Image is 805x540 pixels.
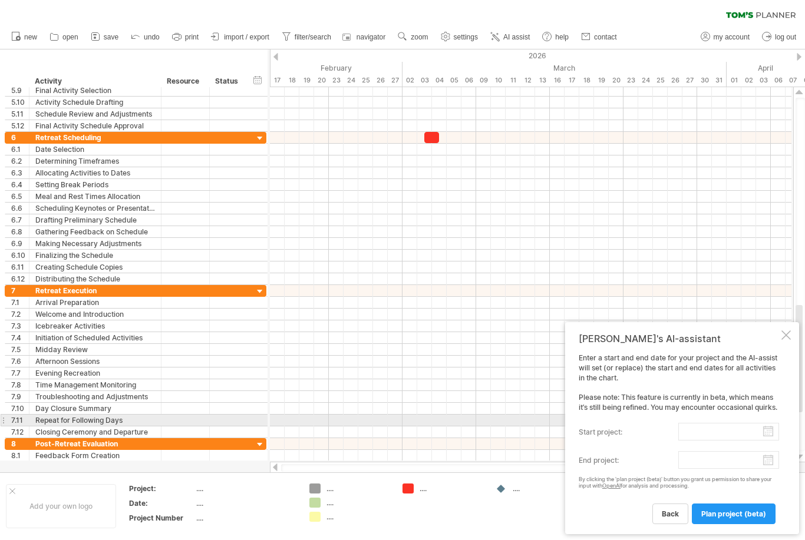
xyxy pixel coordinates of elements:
[402,62,727,74] div: March 2026
[579,476,779,489] div: By clicking the 'plan project (beta)' button you grant us permission to share your input with for...
[11,179,29,190] div: 6.4
[35,344,155,355] div: Midday Review
[215,75,241,87] div: Status
[11,285,29,296] div: 7
[35,97,155,108] div: Activity Schedule Drafting
[476,74,491,87] div: Monday, 9 March 2026
[11,320,29,332] div: 7.3
[11,379,29,390] div: 7.8
[35,238,155,249] div: Making Necessary Adjustments
[196,513,295,523] div: ....
[6,484,116,528] div: Add your own logo
[652,503,688,524] a: back
[196,483,295,493] div: ....
[565,74,579,87] div: Tuesday, 17 March 2026
[759,29,800,45] a: log out
[35,332,155,343] div: Initiation of Scheduled Activities
[224,33,269,41] span: import / export
[35,450,155,461] div: Feedback Form Creation
[11,120,29,131] div: 5.12
[682,74,697,87] div: Friday, 27 March 2026
[11,332,29,343] div: 7.4
[555,33,569,41] span: help
[11,344,29,355] div: 7.5
[8,29,41,45] a: new
[11,426,29,438] div: 7.12
[438,29,481,45] a: settings
[697,74,712,87] div: Monday, 30 March 2026
[594,33,617,41] span: contact
[35,415,155,426] div: Repeat for Following Days
[11,191,29,202] div: 6.5
[279,29,335,45] a: filter/search
[35,155,155,167] div: Determining Timeframes
[35,438,155,449] div: Post-Retreat Evaluation
[208,29,273,45] a: import / export
[35,144,155,155] div: Date Selection
[144,33,160,41] span: undo
[129,513,194,523] div: Project Number
[35,120,155,131] div: Final Activity Schedule Approval
[602,482,621,489] a: OpenAI
[11,273,29,284] div: 6.12
[314,74,329,87] div: Friday, 20 February 2026
[11,167,29,178] div: 6.3
[11,297,29,308] div: 7.1
[520,74,535,87] div: Thursday, 12 March 2026
[741,74,756,87] div: Thursday, 2 April 2026
[35,226,155,237] div: Gathering Feedback on Schedule
[432,74,447,87] div: Wednesday, 4 March 2026
[11,85,29,96] div: 5.9
[62,33,78,41] span: open
[35,273,155,284] div: Distributing the Schedule
[11,309,29,320] div: 7.2
[539,29,572,45] a: help
[578,29,621,45] a: contact
[786,74,800,87] div: Tuesday, 7 April 2026
[11,403,29,414] div: 7.10
[35,108,155,120] div: Schedule Review and Adjustments
[35,191,155,202] div: Meal and Rest Times Allocation
[491,74,506,87] div: Tuesday, 10 March 2026
[727,74,741,87] div: Wednesday, 1 April 2026
[775,33,796,41] span: log out
[35,132,155,143] div: Retreat Scheduling
[579,451,678,470] label: end project:
[357,33,385,41] span: navigator
[344,74,358,87] div: Tuesday, 24 February 2026
[35,214,155,226] div: Drafting Preliminary Schedule
[11,132,29,143] div: 6
[185,33,199,41] span: print
[454,33,478,41] span: settings
[169,29,202,45] a: print
[594,74,609,87] div: Thursday, 19 March 2026
[11,367,29,379] div: 7.7
[35,297,155,308] div: Arrival Preparation
[550,74,565,87] div: Monday, 16 March 2026
[295,33,331,41] span: filter/search
[35,203,155,214] div: Scheduling Keynotes or Presentations
[11,261,29,273] div: 6.11
[395,29,431,45] a: zoom
[579,423,678,442] label: start project:
[653,74,668,87] div: Wednesday, 25 March 2026
[35,250,155,261] div: Finalizing the Schedule
[638,74,653,87] div: Tuesday, 24 March 2026
[35,261,155,273] div: Creating Schedule Copies
[11,203,29,214] div: 6.6
[196,498,295,508] div: ....
[609,74,623,87] div: Friday, 20 March 2026
[579,74,594,87] div: Wednesday, 18 March 2026
[11,226,29,237] div: 6.8
[11,144,29,155] div: 6.1
[712,74,727,87] div: Tuesday, 31 March 2026
[535,74,550,87] div: Friday, 13 March 2026
[326,498,391,508] div: ....
[579,333,779,344] div: [PERSON_NAME]'s AI-assistant
[668,74,682,87] div: Thursday, 26 March 2026
[35,367,155,379] div: Evening Recreation
[771,74,786,87] div: Monday, 6 April 2026
[698,29,753,45] a: my account
[623,74,638,87] div: Monday, 23 March 2026
[513,483,577,493] div: ....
